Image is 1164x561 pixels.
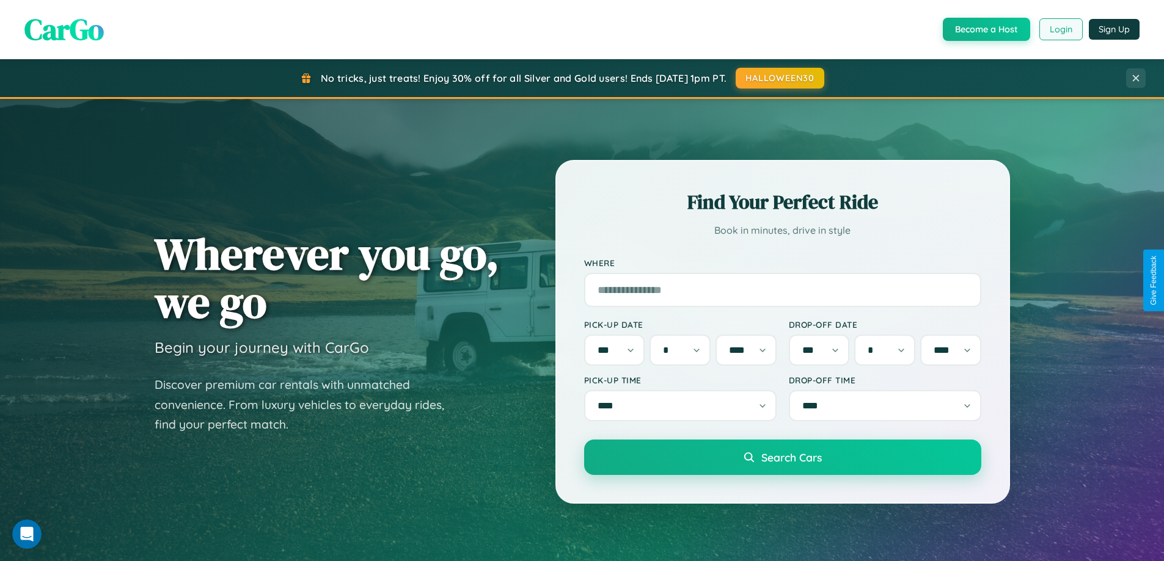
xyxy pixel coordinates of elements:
[321,72,727,84] span: No tricks, just treats! Enjoy 30% off for all Silver and Gold users! Ends [DATE] 1pm PT.
[761,451,822,464] span: Search Cars
[155,230,499,326] h1: Wherever you go, we go
[155,338,369,357] h3: Begin your journey with CarGo
[1039,18,1083,40] button: Login
[584,189,981,215] h2: Find Your Perfect Ride
[584,440,981,475] button: Search Cars
[584,222,981,239] p: Book in minutes, drive in style
[155,375,460,435] p: Discover premium car rentals with unmatched convenience. From luxury vehicles to everyday rides, ...
[24,9,104,49] span: CarGo
[789,319,981,330] label: Drop-off Date
[584,258,981,268] label: Where
[584,319,777,330] label: Pick-up Date
[12,519,42,549] iframe: Intercom live chat
[1149,256,1158,305] div: Give Feedback
[789,375,981,385] label: Drop-off Time
[943,18,1030,41] button: Become a Host
[1089,19,1140,40] button: Sign Up
[736,68,824,89] button: HALLOWEEN30
[584,375,777,385] label: Pick-up Time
